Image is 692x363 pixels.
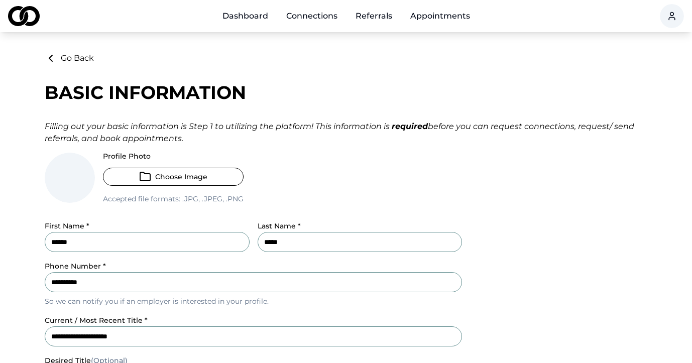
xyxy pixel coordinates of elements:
[103,194,244,204] p: Accepted file formats:
[258,221,301,230] label: Last Name *
[45,52,94,64] button: Go Back
[214,6,478,26] nav: Main
[8,6,40,26] img: logo
[392,122,428,131] strong: required
[45,316,148,325] label: current / most recent title *
[180,194,244,203] span: .jpg, .jpeg, .png
[45,262,106,271] label: Phone Number *
[103,153,244,160] label: Profile Photo
[45,82,647,102] div: Basic Information
[402,6,478,26] a: Appointments
[348,6,400,26] a: Referrals
[45,296,462,306] p: So we can notify you if an employer is interested in your profile.
[103,168,244,186] button: Choose Image
[45,120,647,145] div: Filling out your basic information is Step 1 to utilizing the platform! This information is befor...
[45,221,89,230] label: First Name *
[278,6,345,26] a: Connections
[214,6,276,26] a: Dashboard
